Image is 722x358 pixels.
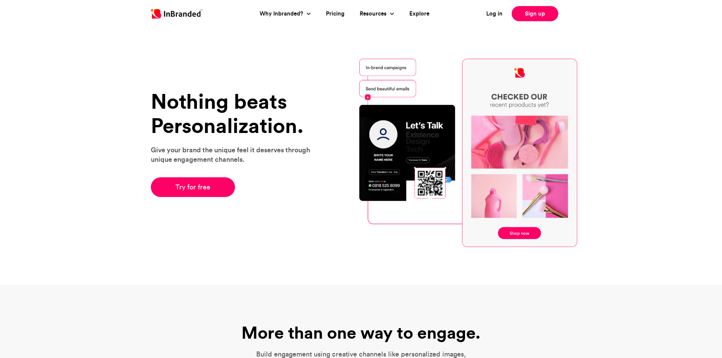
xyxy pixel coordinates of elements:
a: Log in [486,9,503,18]
a: Why Inbranded? [260,9,305,18]
a: Sign up [512,6,558,21]
a: Explore [409,9,429,18]
h1: Nothing beats Personalization. [151,89,319,138]
img: Inbranded [151,9,202,19]
a: Pricing [326,9,345,18]
a: Resources [360,9,388,18]
a: Try for free [151,177,235,197]
h1: More than one way to engage. [229,323,494,342]
iframe: chat widget [690,328,714,350]
p: Give your brand the unique feel it deserves through unique engagement channels. [151,145,319,164]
